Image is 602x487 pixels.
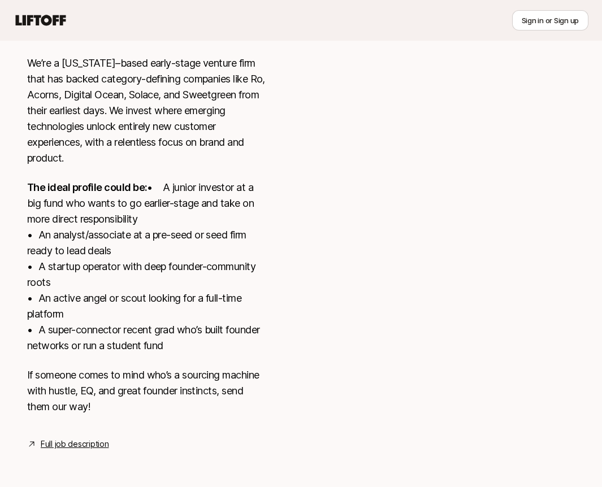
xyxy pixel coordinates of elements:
[27,367,267,415] p: If someone comes to mind who’s a sourcing machine with hustle, EQ, and great founder instincts, s...
[27,181,147,193] strong: The ideal profile could be:
[27,55,267,166] p: We’re a [US_STATE]–based early-stage venture firm that has backed category-defining companies lik...
[512,10,588,31] button: Sign in or Sign up
[41,437,109,451] a: Full job description
[27,180,267,354] p: • A junior investor at a big fund who wants to go earlier-stage and take on more direct responsib...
